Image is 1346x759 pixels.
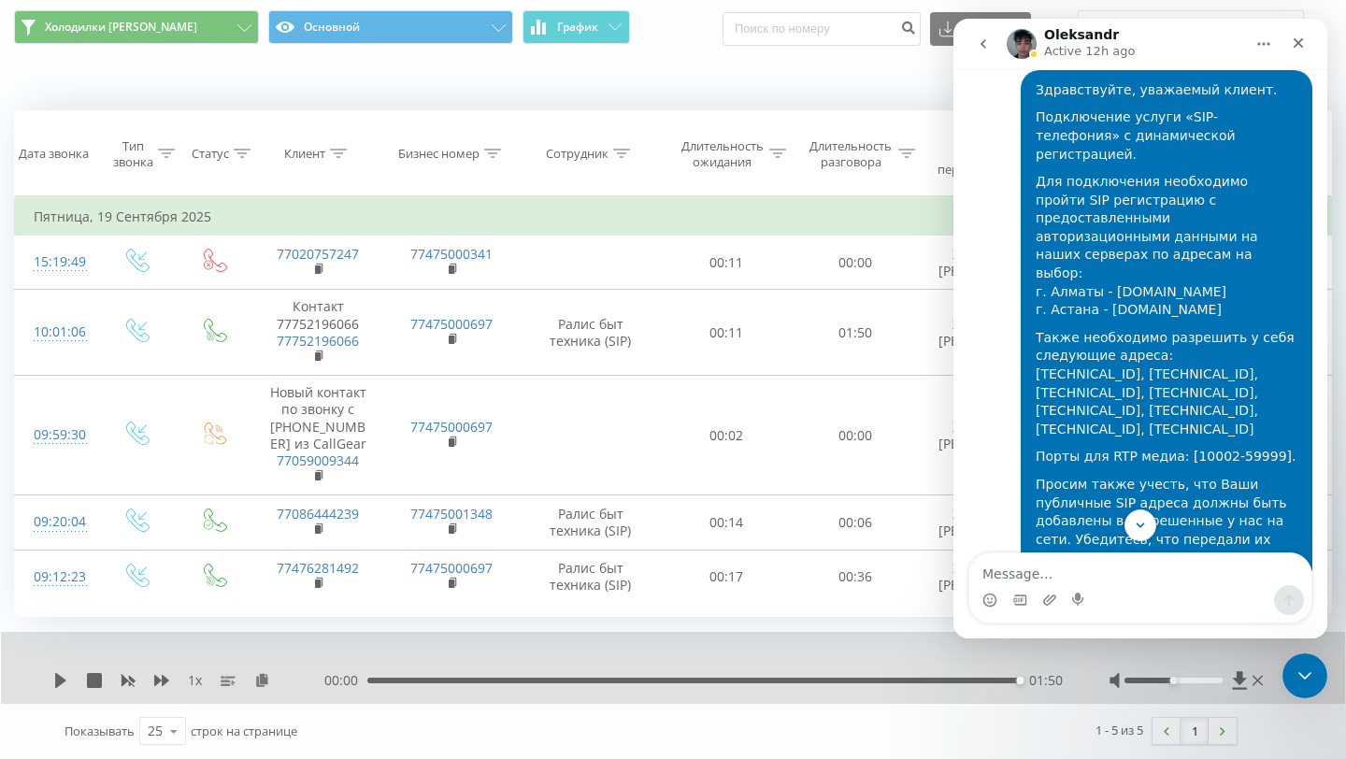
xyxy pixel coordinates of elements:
[791,550,920,604] td: 00:36
[410,505,493,523] a: 77475001348
[34,559,79,595] div: 09:12:23
[113,138,153,170] div: Тип звонка
[1095,721,1143,739] div: 1 - 5 из 5
[920,550,1053,604] td: Холодилки [PERSON_NAME]
[1181,718,1209,744] a: 1
[34,504,79,540] div: 09:20:04
[1029,671,1063,690] span: 01:50
[45,20,197,35] span: Холодилки [PERSON_NAME]
[277,332,359,350] a: 77752196066
[546,146,609,162] div: Сотрудник
[663,290,792,376] td: 00:11
[191,723,297,739] span: строк на странице
[277,245,359,263] a: 77020757247
[188,671,202,690] span: 1 x
[251,290,385,376] td: Контакт 77752196066
[920,376,1053,495] td: Холодилки [PERSON_NAME]
[14,10,259,44] button: Холодилки [PERSON_NAME]
[34,417,79,453] div: 09:59:30
[523,10,630,44] button: График
[192,146,229,162] div: Статус
[64,723,135,739] span: Показывать
[557,21,598,34] span: График
[723,12,921,46] input: Поиск по номеру
[410,315,493,333] a: 77475000697
[663,236,792,290] td: 00:11
[1169,677,1177,684] div: Accessibility label
[251,376,385,495] td: Новый контакт по звонку с [PHONE_NUMBER] из CallGear
[410,418,493,436] a: 77475000697
[1016,677,1024,684] div: Accessibility label
[277,451,359,469] a: 77059009344
[663,550,792,604] td: 00:17
[791,376,920,495] td: 00:00
[791,290,920,376] td: 01:50
[519,290,663,376] td: Ралис быт техника (SIP)
[920,290,1053,376] td: Холодилки [PERSON_NAME]
[410,559,493,577] a: 77475000697
[34,314,79,351] div: 10:01:06
[410,245,493,263] a: 77475000341
[519,550,663,604] td: Ралис быт техника (SIP)
[268,10,513,44] button: Основной
[34,244,79,280] div: 15:19:49
[324,671,367,690] span: 00:00
[19,146,89,162] div: Дата звонка
[1282,653,1327,698] iframe: Intercom live chat
[791,495,920,550] td: 00:06
[148,722,163,740] div: 25
[808,138,894,170] div: Длительность разговора
[937,130,1027,178] div: Название схемы переадресации
[953,19,1327,638] iframe: Intercom live chat
[680,138,766,170] div: Длительность ожидания
[920,495,1053,550] td: Холодилки [PERSON_NAME]
[277,559,359,577] a: 77476281492
[15,198,1332,236] td: Пятница, 19 Сентября 2025
[284,146,325,162] div: Клиент
[663,495,792,550] td: 00:14
[277,505,359,523] a: 77086444239
[519,495,663,550] td: Ралис быт техника (SIP)
[398,146,480,162] div: Бизнес номер
[930,12,1031,46] button: Экспорт
[663,376,792,495] td: 00:02
[791,236,920,290] td: 00:00
[920,236,1053,290] td: Холодилки [PERSON_NAME]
